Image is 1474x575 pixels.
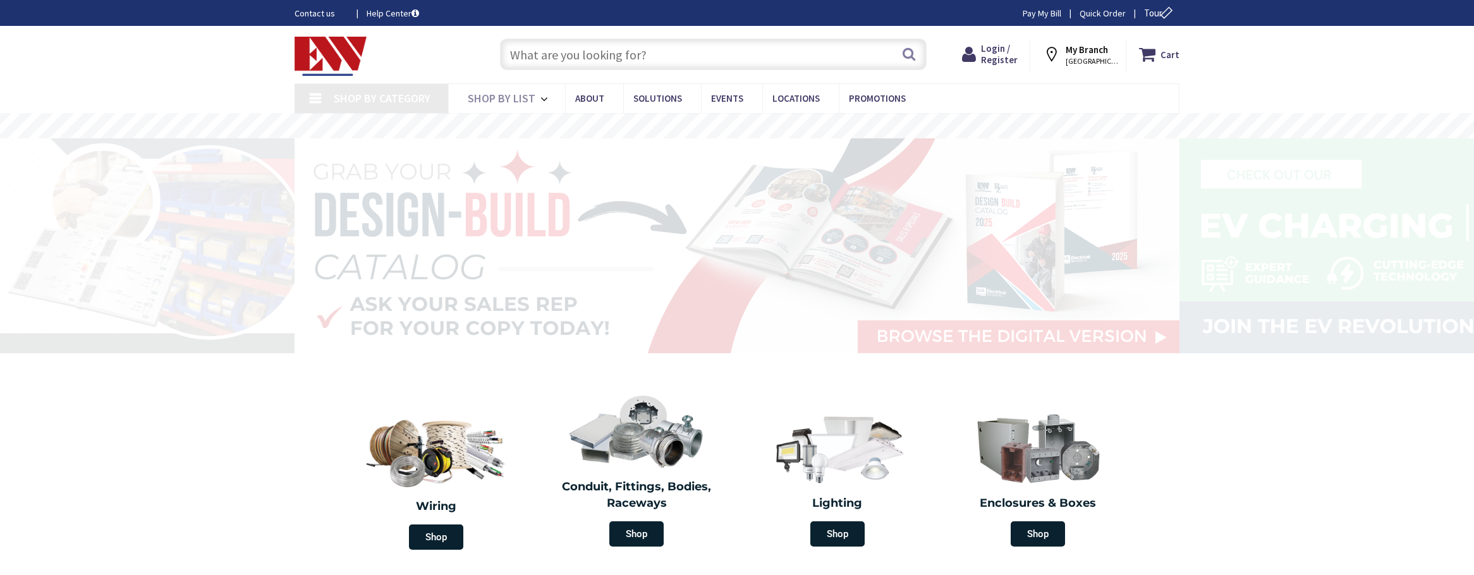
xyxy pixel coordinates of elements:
a: Quick Order [1080,7,1126,20]
img: Electrical Wholesalers, Inc. [295,37,367,76]
a: Lighting Shop [740,404,935,553]
span: Shop [409,524,463,550]
a: Enclosures & Boxes Shop [941,404,1136,553]
h2: Enclosures & Boxes [947,495,1130,512]
strong: My Branch [1066,44,1108,56]
span: Promotions [849,92,906,104]
span: Shop [1011,521,1065,547]
h2: Wiring [342,499,530,515]
a: Conduit, Fittings, Bodies, Raceways Shop [540,388,734,553]
input: What are you looking for? [500,39,927,70]
a: Cart [1139,43,1179,66]
rs-layer: Free Same Day Pickup at 19 Locations [622,119,853,133]
h2: Lighting [746,495,929,512]
span: Solutions [633,92,682,104]
span: Shop [609,521,664,547]
span: Shop By Category [334,91,430,106]
a: Contact us [295,7,346,20]
a: Login / Register [962,43,1018,66]
h2: Conduit, Fittings, Bodies, Raceways [546,479,728,511]
div: My Branch [GEOGRAPHIC_DATA], [GEOGRAPHIC_DATA] [1043,43,1114,66]
a: Pay My Bill [1023,7,1061,20]
strong: Cart [1160,43,1179,66]
span: Shop [810,521,865,547]
a: Wiring Shop [336,404,537,556]
span: Login / Register [981,42,1018,66]
span: Shop By List [468,91,535,106]
span: [GEOGRAPHIC_DATA], [GEOGRAPHIC_DATA] [1066,56,1119,66]
span: Events [711,92,743,104]
a: Help Center [367,7,419,20]
span: Locations [772,92,820,104]
span: Tour [1144,7,1176,19]
span: About [575,92,604,104]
